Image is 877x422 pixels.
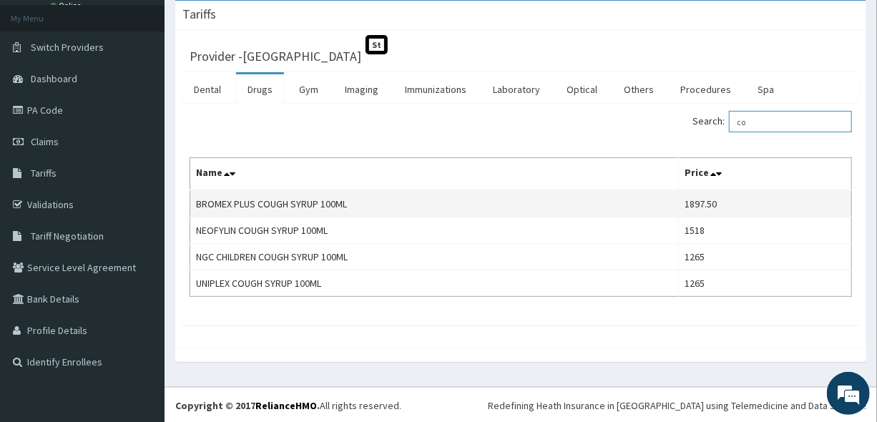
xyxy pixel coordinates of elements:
[288,74,330,104] a: Gym
[612,74,665,104] a: Others
[255,399,317,412] a: RelianceHMO
[182,8,216,21] h3: Tariffs
[481,74,552,104] a: Laboratory
[679,190,852,217] td: 1897.50
[669,74,743,104] a: Procedures
[692,111,852,132] label: Search:
[190,158,679,191] th: Name
[679,158,852,191] th: Price
[679,270,852,297] td: 1265
[236,74,284,104] a: Drugs
[333,74,390,104] a: Imaging
[50,1,84,11] a: Online
[366,35,388,54] span: St
[746,74,785,104] a: Spa
[26,72,58,107] img: d_794563401_company_1708531726252_794563401
[679,217,852,244] td: 1518
[83,122,197,267] span: We're online!
[7,275,273,325] textarea: Type your message and hit 'Enter'
[393,74,478,104] a: Immunizations
[235,7,269,41] div: Minimize live chat window
[31,135,59,148] span: Claims
[74,80,240,99] div: Chat with us now
[31,41,104,54] span: Switch Providers
[31,72,77,85] span: Dashboard
[31,230,104,242] span: Tariff Negotiation
[31,167,57,180] span: Tariffs
[190,244,679,270] td: NGC CHILDREN COUGH SYRUP 100ML
[190,270,679,297] td: UNIPLEX COUGH SYRUP 100ML
[175,399,320,412] strong: Copyright © 2017 .
[190,190,679,217] td: BROMEX PLUS COUGH SYRUP 100ML
[555,74,609,104] a: Optical
[182,74,232,104] a: Dental
[190,217,679,244] td: NEOFYLIN COUGH SYRUP 100ML
[679,244,852,270] td: 1265
[190,50,361,63] h3: Provider - [GEOGRAPHIC_DATA]
[488,398,866,413] div: Redefining Heath Insurance in [GEOGRAPHIC_DATA] using Telemedicine and Data Science!
[729,111,852,132] input: Search:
